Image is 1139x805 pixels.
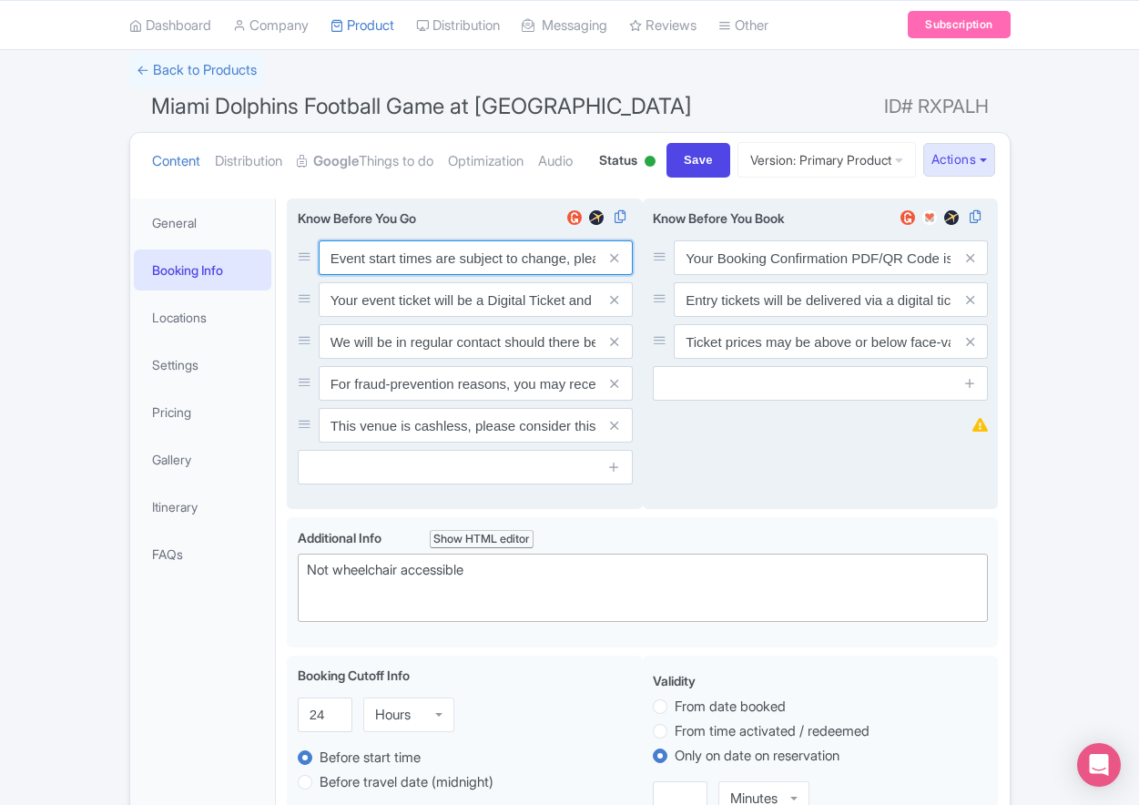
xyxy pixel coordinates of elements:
[320,748,421,769] label: Before start time
[298,530,381,545] span: Additional Info
[448,133,524,190] a: Optimization
[313,151,359,172] strong: Google
[129,53,264,88] a: ← Back to Products
[320,772,493,793] label: Before travel date (midnight)
[134,202,272,243] a: General
[675,697,786,718] label: From date booked
[675,746,839,767] label: Only on date on reservation
[923,143,995,177] button: Actions
[919,209,941,227] img: musement-review-widget-01-cdcb82dea4530aa52f361e0f447f8f5f.svg
[298,666,410,685] label: Booking Cutoff Info
[641,148,659,177] div: Active
[666,143,730,178] input: Save
[298,210,416,226] span: Know Before You Go
[134,534,272,575] a: FAQs
[134,344,272,385] a: Settings
[430,530,534,549] div: Show HTML editor
[215,133,282,190] a: Distribution
[897,209,919,227] img: getyourguide-review-widget-01-c9ff127aecadc9be5c96765474840e58.svg
[599,150,637,169] span: Status
[134,392,272,433] a: Pricing
[564,209,585,227] img: getyourguide-review-widget-01-c9ff127aecadc9be5c96765474840e58.svg
[1077,743,1121,787] div: Open Intercom Messenger
[307,560,980,601] div: Not wheelchair accessible
[737,142,916,178] a: Version: Primary Product
[585,209,607,227] img: expedia-review-widget-01-6a8748bc8b83530f19f0577495396935.svg
[134,486,272,527] a: Itinerary
[908,11,1010,38] a: Subscription
[375,707,411,723] div: Hours
[653,210,785,226] span: Know Before You Book
[134,297,272,338] a: Locations
[152,133,200,190] a: Content
[151,93,692,119] span: Miami Dolphins Football Game at [GEOGRAPHIC_DATA]
[675,721,870,742] label: From time activated / redeemed
[653,673,696,688] span: Validity
[134,250,272,290] a: Booking Info
[884,88,989,125] span: ID# RXPALH
[538,133,573,190] a: Audio
[941,209,962,227] img: expedia-review-widget-01-6a8748bc8b83530f19f0577495396935.svg
[297,133,433,190] a: GoogleThings to do
[134,439,272,480] a: Gallery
